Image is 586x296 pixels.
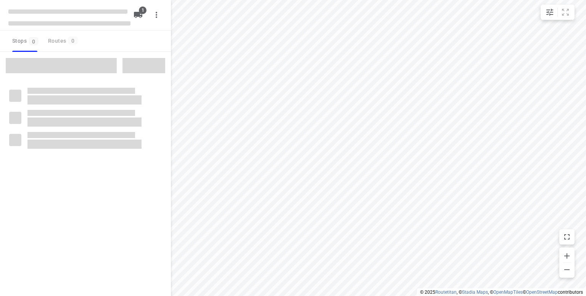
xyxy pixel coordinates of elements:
li: © 2025 , © , © © contributors [420,290,583,295]
a: Routetitan [435,290,457,295]
a: Stadia Maps [462,290,488,295]
a: OpenMapTiles [493,290,523,295]
button: Map settings [542,5,557,20]
div: small contained button group [541,5,575,20]
a: OpenStreetMap [526,290,558,295]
